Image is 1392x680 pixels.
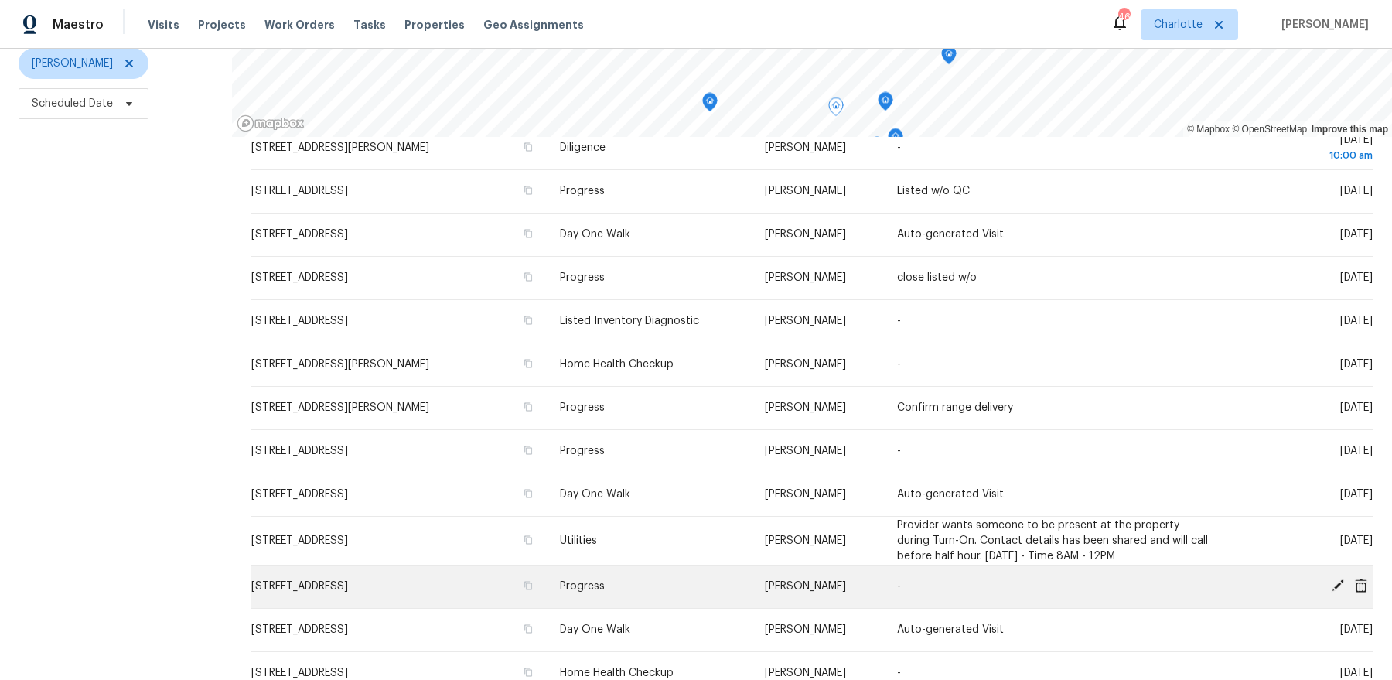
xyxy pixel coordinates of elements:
[198,17,246,32] span: Projects
[560,142,606,153] span: Diligence
[251,316,348,326] span: [STREET_ADDRESS]
[765,668,846,678] span: [PERSON_NAME]
[1340,668,1373,678] span: [DATE]
[560,581,605,592] span: Progress
[521,313,535,327] button: Copy Address
[897,520,1208,562] span: Provider wants someone to be present at the property during Turn-On. Contact details has been sha...
[765,186,846,196] span: [PERSON_NAME]
[560,489,630,500] span: Day One Walk
[1118,9,1129,25] div: 46
[765,446,846,456] span: [PERSON_NAME]
[878,92,893,116] div: Map marker
[53,17,104,32] span: Maestro
[404,17,465,32] span: Properties
[521,487,535,501] button: Copy Address
[353,19,386,30] span: Tasks
[521,183,535,197] button: Copy Address
[521,140,535,154] button: Copy Address
[264,17,335,32] span: Work Orders
[560,272,605,283] span: Progress
[1340,272,1373,283] span: [DATE]
[1340,186,1373,196] span: [DATE]
[521,270,535,284] button: Copy Address
[521,227,535,241] button: Copy Address
[521,400,535,414] button: Copy Address
[828,97,844,121] div: Map marker
[32,56,113,71] span: [PERSON_NAME]
[560,359,674,370] span: Home Health Checkup
[560,402,605,413] span: Progress
[897,229,1004,240] span: Auto-generated Visit
[521,357,535,371] button: Copy Address
[765,359,846,370] span: [PERSON_NAME]
[897,142,901,153] span: -
[560,316,699,326] span: Listed Inventory Diagnostic
[897,272,977,283] span: close listed w/o
[251,489,348,500] span: [STREET_ADDRESS]
[560,446,605,456] span: Progress
[251,186,348,196] span: [STREET_ADDRESS]
[560,624,630,635] span: Day One Walk
[1234,148,1373,163] div: 10:00 am
[1349,579,1373,593] span: Cancel
[148,17,179,32] span: Visits
[1326,579,1349,593] span: Edit
[1275,17,1369,32] span: [PERSON_NAME]
[1340,535,1373,546] span: [DATE]
[251,359,429,370] span: [STREET_ADDRESS][PERSON_NAME]
[765,402,846,413] span: [PERSON_NAME]
[251,142,429,153] span: [STREET_ADDRESS][PERSON_NAME]
[251,624,348,635] span: [STREET_ADDRESS]
[560,535,597,546] span: Utilities
[251,581,348,592] span: [STREET_ADDRESS]
[897,624,1004,635] span: Auto-generated Visit
[1340,316,1373,326] span: [DATE]
[237,114,305,132] a: Mapbox homepage
[1340,446,1373,456] span: [DATE]
[888,128,903,152] div: Map marker
[897,186,970,196] span: Listed w/o QC
[765,229,846,240] span: [PERSON_NAME]
[765,489,846,500] span: [PERSON_NAME]
[483,17,584,32] span: Geo Assignments
[251,272,348,283] span: [STREET_ADDRESS]
[1234,135,1373,163] span: [DATE]
[897,581,901,592] span: -
[765,581,846,592] span: [PERSON_NAME]
[941,46,957,70] div: Map marker
[1340,624,1373,635] span: [DATE]
[1340,229,1373,240] span: [DATE]
[251,668,348,678] span: [STREET_ADDRESS]
[521,443,535,457] button: Copy Address
[897,446,901,456] span: -
[1340,402,1373,413] span: [DATE]
[251,446,348,456] span: [STREET_ADDRESS]
[897,402,1013,413] span: Confirm range delivery
[251,535,348,546] span: [STREET_ADDRESS]
[521,622,535,636] button: Copy Address
[1340,359,1373,370] span: [DATE]
[1232,124,1307,135] a: OpenStreetMap
[765,272,846,283] span: [PERSON_NAME]
[1154,17,1203,32] span: Charlotte
[897,316,901,326] span: -
[897,359,901,370] span: -
[1312,124,1388,135] a: Improve this map
[32,96,113,111] span: Scheduled Date
[765,535,846,546] span: [PERSON_NAME]
[702,93,718,117] div: Map marker
[521,579,535,593] button: Copy Address
[1340,489,1373,500] span: [DATE]
[521,665,535,679] button: Copy Address
[1187,124,1230,135] a: Mapbox
[251,229,348,240] span: [STREET_ADDRESS]
[897,489,1004,500] span: Auto-generated Visit
[521,533,535,547] button: Copy Address
[251,402,429,413] span: [STREET_ADDRESS][PERSON_NAME]
[765,142,846,153] span: [PERSON_NAME]
[765,624,846,635] span: [PERSON_NAME]
[897,668,901,678] span: -
[560,186,605,196] span: Progress
[560,229,630,240] span: Day One Walk
[560,668,674,678] span: Home Health Checkup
